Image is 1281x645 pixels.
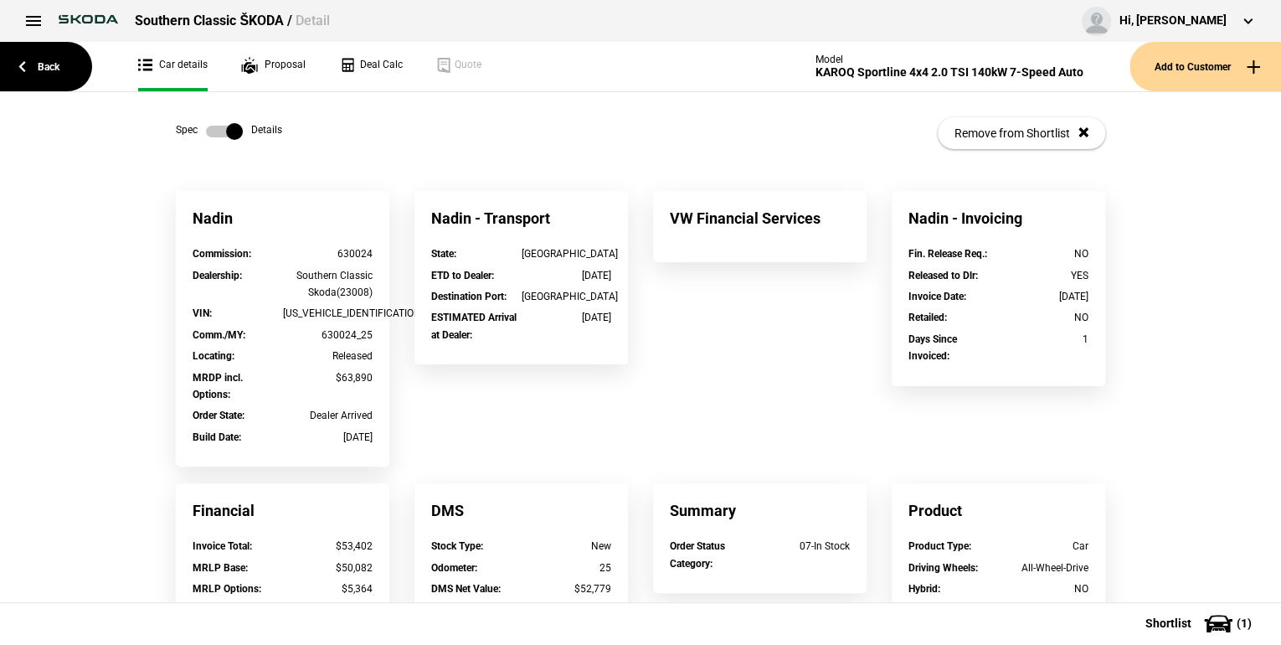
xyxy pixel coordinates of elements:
[760,538,851,555] div: 07-In Stock
[414,483,628,538] div: DMS
[999,580,1089,597] div: NO
[283,369,373,386] div: $63,890
[892,191,1105,245] div: Nadin - Invoicing
[815,54,1083,65] div: Model
[908,312,947,323] strong: Retailed :
[283,267,373,302] div: Southern Classic Skoda(23008)
[283,429,373,446] div: [DATE]
[431,291,507,302] strong: Destination Port :
[296,13,330,28] span: Detail
[522,580,612,597] div: $52,779
[283,560,373,576] div: $50,082
[283,327,373,343] div: 630024_25
[176,123,282,140] div: Spec Details
[522,538,612,555] div: New
[892,483,1105,538] div: Product
[431,248,456,260] strong: State :
[1119,13,1227,29] div: Hi, [PERSON_NAME]
[193,372,243,400] strong: MRDP incl. Options :
[283,538,373,555] div: $53,402
[938,117,1105,149] button: Remove from Shortlist
[908,270,978,281] strong: Released to Dlr :
[999,560,1089,576] div: All-Wheel-Drive
[50,7,126,32] img: skoda.png
[193,583,261,595] strong: MRLP Options :
[283,305,373,322] div: [US_VEHICLE_IDENTIFICATION_NUMBER]
[193,248,251,260] strong: Commission :
[522,267,612,284] div: [DATE]
[908,248,987,260] strong: Fin. Release Req. :
[999,267,1089,284] div: YES
[176,483,389,538] div: Financial
[815,65,1083,80] div: KAROQ Sportline 4x4 2.0 TSI 140kW 7-Speed Auto
[283,580,373,597] div: $5,364
[999,309,1089,326] div: NO
[522,309,612,326] div: [DATE]
[999,288,1089,305] div: [DATE]
[431,540,483,552] strong: Stock Type :
[908,333,957,362] strong: Days Since Invoiced :
[193,540,252,552] strong: Invoice Total :
[339,42,403,91] a: Deal Calc
[414,191,628,245] div: Nadin - Transport
[193,307,212,319] strong: VIN :
[1145,617,1191,629] span: Shortlist
[522,560,612,576] div: 25
[431,583,501,595] strong: DMS Net Value :
[908,540,971,552] strong: Product Type :
[283,348,373,364] div: Released
[999,538,1089,555] div: Car
[908,562,978,574] strong: Driving Wheels :
[193,410,244,421] strong: Order State :
[908,583,940,595] strong: Hybrid :
[522,288,612,305] div: [GEOGRAPHIC_DATA]
[999,245,1089,262] div: NO
[193,431,241,443] strong: Build Date :
[135,12,330,30] div: Southern Classic ŠKODA /
[431,270,494,281] strong: ETD to Dealer :
[176,191,389,245] div: Nadin
[431,312,517,340] strong: ESTIMATED Arrival at Dealer :
[193,350,234,362] strong: Locating :
[193,270,242,281] strong: Dealership :
[522,245,612,262] div: [GEOGRAPHIC_DATA]
[908,291,966,302] strong: Invoice Date :
[1120,602,1281,644] button: Shortlist(1)
[1237,617,1252,629] span: ( 1 )
[653,483,867,538] div: Summary
[138,42,208,91] a: Car details
[283,407,373,424] div: Dealer Arrived
[670,540,725,569] strong: Order Status Category :
[1129,42,1281,91] button: Add to Customer
[283,245,373,262] div: 630024
[653,191,867,245] div: VW Financial Services
[241,42,306,91] a: Proposal
[999,331,1089,348] div: 1
[193,329,245,341] strong: Comm./MY :
[431,562,477,574] strong: Odometer :
[193,562,248,574] strong: MRLP Base :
